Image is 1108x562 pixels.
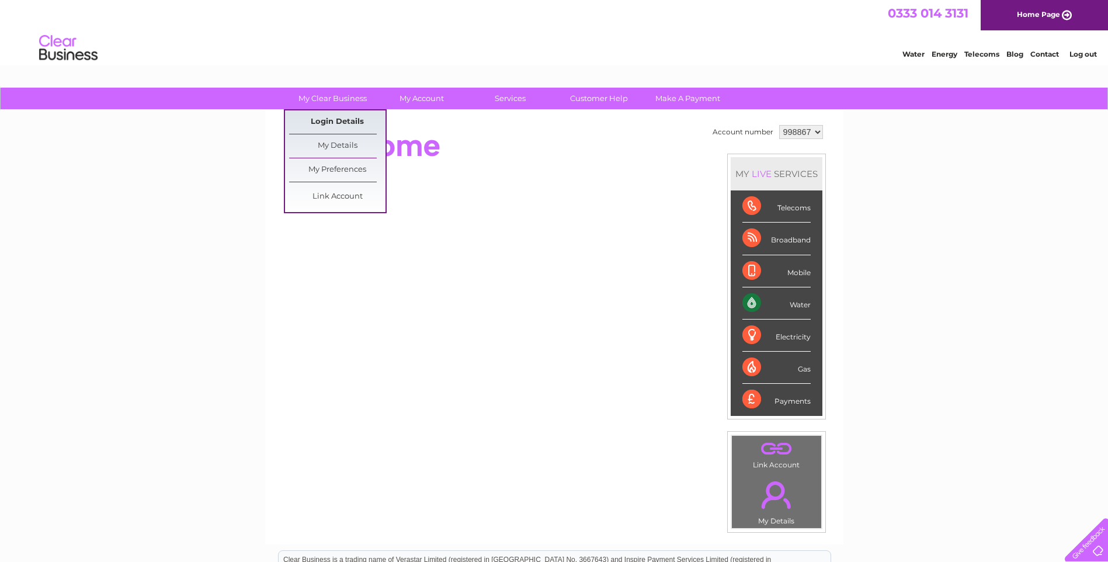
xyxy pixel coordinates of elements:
[742,255,811,287] div: Mobile
[731,157,822,190] div: MY SERVICES
[735,439,818,459] a: .
[710,122,776,142] td: Account number
[902,50,925,58] a: Water
[749,168,774,179] div: LIVE
[932,50,957,58] a: Energy
[742,320,811,352] div: Electricity
[742,223,811,255] div: Broadband
[742,190,811,223] div: Telecoms
[964,50,999,58] a: Telecoms
[1006,50,1023,58] a: Blog
[640,88,736,109] a: Make A Payment
[462,88,558,109] a: Services
[289,110,385,134] a: Login Details
[39,30,98,66] img: logo.png
[731,435,822,472] td: Link Account
[551,88,647,109] a: Customer Help
[735,474,818,515] a: .
[289,158,385,182] a: My Preferences
[373,88,470,109] a: My Account
[742,384,811,415] div: Payments
[279,6,831,57] div: Clear Business is a trading name of Verastar Limited (registered in [GEOGRAPHIC_DATA] No. 3667643...
[289,134,385,158] a: My Details
[731,471,822,529] td: My Details
[1069,50,1097,58] a: Log out
[742,287,811,320] div: Water
[289,185,385,209] a: Link Account
[284,88,381,109] a: My Clear Business
[888,6,968,20] a: 0333 014 3131
[742,352,811,384] div: Gas
[1030,50,1059,58] a: Contact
